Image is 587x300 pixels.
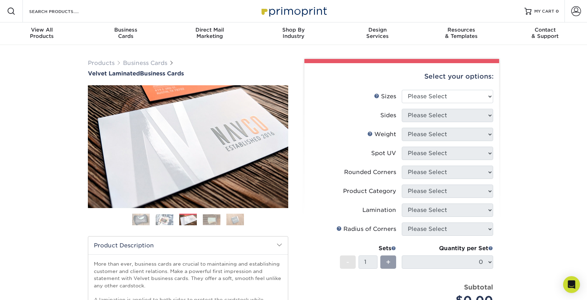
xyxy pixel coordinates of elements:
[380,111,396,120] div: Sides
[419,27,503,39] div: & Templates
[179,215,197,226] img: Business Cards 03
[346,257,349,267] span: -
[203,214,220,225] img: Business Cards 04
[402,244,493,253] div: Quantity per Set
[335,22,419,45] a: DesignServices
[84,22,168,45] a: BusinessCards
[503,22,587,45] a: Contact& Support
[84,27,168,33] span: Business
[252,22,336,45] a: Shop ByIndustry
[168,22,252,45] a: Direct MailMarketing
[371,149,396,158] div: Spot UV
[88,236,288,254] h2: Product Description
[335,27,419,33] span: Design
[419,22,503,45] a: Resources& Templates
[168,27,252,33] span: Direct Mail
[336,225,396,233] div: Radius of Corners
[88,70,140,77] span: Velvet Laminated
[362,206,396,214] div: Lamination
[88,70,288,77] h1: Business Cards
[534,8,554,14] span: MY CART
[156,214,173,225] img: Business Cards 02
[344,168,396,176] div: Rounded Corners
[258,4,329,19] img: Primoprint
[563,276,580,293] div: Open Intercom Messenger
[132,211,150,228] img: Business Cards 01
[28,7,97,15] input: SEARCH PRODUCTS.....
[374,92,396,101] div: Sizes
[88,70,288,77] a: Velvet LaminatedBusiness Cards
[226,213,244,226] img: Business Cards 05
[252,27,336,33] span: Shop By
[503,27,587,39] div: & Support
[386,257,391,267] span: +
[88,85,288,208] img: Velvet Laminated 03
[84,27,168,39] div: Cards
[252,27,336,39] div: Industry
[310,63,494,90] div: Select your options:
[503,27,587,33] span: Contact
[168,27,252,39] div: Marketing
[367,130,396,139] div: Weight
[343,187,396,195] div: Product Category
[88,60,115,66] a: Products
[419,27,503,33] span: Resources
[123,60,167,66] a: Business Cards
[556,9,559,14] span: 0
[340,244,396,253] div: Sets
[464,283,493,291] strong: Subtotal
[335,27,419,39] div: Services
